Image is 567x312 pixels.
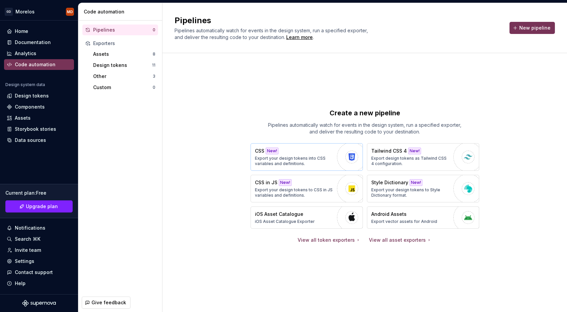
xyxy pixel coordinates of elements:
div: Custom [93,84,153,91]
svg: Supernova Logo [22,300,56,307]
div: Pipelines [93,27,153,33]
button: Style DictionaryNew!Export your design tokens to Style Dictionary format. [367,175,479,202]
div: New! [408,148,421,154]
a: Design tokens [4,90,74,101]
span: . [285,35,314,40]
button: Android AssetsExport vector assets for Android [367,206,479,229]
a: Components [4,102,74,112]
p: Pipelines automatically watch for events in the design system, run a specified exporter, and deli... [264,122,466,135]
button: Assets8 [90,49,158,60]
a: View all asset exporters [369,237,432,243]
div: Code automation [15,61,55,68]
p: iOS Asset Catalogue Exporter [255,219,315,224]
div: New! [279,179,292,186]
button: Tailwind CSS 4New!Export design tokens as Tailwind CSS 4 configuration. [367,143,479,171]
button: iOS Asset CatalogueiOS Asset Catalogue Exporter [251,206,363,229]
a: Settings [4,256,74,267]
div: Design tokens [15,92,49,99]
div: 0 [153,85,155,90]
button: Help [4,278,74,289]
div: Invite team [15,247,41,253]
div: Analytics [15,50,36,57]
p: CSS [255,148,264,154]
button: Search ⌘K [4,234,74,244]
span: New pipeline [519,25,551,31]
p: iOS Asset Catalogue [255,211,303,218]
a: Analytics [4,48,74,59]
a: Assets [4,113,74,123]
a: Code automation [4,59,74,70]
a: Invite team [4,245,74,256]
div: Storybook stories [15,126,56,132]
div: 3 [153,74,155,79]
button: CSSNew!Export your design tokens into CSS variables and definitions. [251,143,363,171]
h2: Pipelines [175,15,501,26]
div: Morelos [15,8,35,15]
button: Contact support [4,267,74,278]
div: GD [5,8,13,16]
button: Design tokens11 [90,60,158,71]
div: Design system data [5,82,45,87]
p: Create a new pipeline [330,108,400,118]
div: 0 [153,27,155,33]
div: Settings [15,258,34,265]
a: View all token exporters [298,237,361,243]
p: Export design tokens as Tailwind CSS 4 configuration. [371,156,450,166]
button: CSS in JSNew!Export your design tokens to CSS in JS variables and definitions. [251,175,363,202]
p: Export your design tokens into CSS variables and definitions. [255,156,334,166]
div: New! [410,179,422,186]
button: Other3 [90,71,158,82]
button: New pipeline [509,22,555,34]
span: Pipelines automatically watch for events in the design system, run a specified exporter, and deli... [175,28,369,40]
div: Design tokens [93,62,152,69]
span: Upgrade plan [26,203,58,210]
div: 11 [152,63,155,68]
div: Notifications [15,225,45,231]
button: Give feedback [82,297,130,309]
p: Style Dictionary [371,179,408,186]
p: Export your design tokens to CSS in JS variables and definitions. [255,187,334,198]
button: GDMorelosMD [1,4,77,19]
span: Give feedback [91,299,126,306]
p: Export vector assets for Android [371,219,437,224]
div: Other [93,73,153,80]
button: Pipelines0 [82,25,158,35]
div: Home [15,28,28,35]
button: Notifications [4,223,74,233]
div: MD [67,9,73,14]
p: Android Assets [371,211,407,218]
div: Assets [93,51,153,57]
div: Help [15,280,26,287]
button: Custom0 [90,82,158,93]
div: Contact support [15,269,53,276]
p: Export your design tokens to Style Dictionary format. [371,187,450,198]
div: Documentation [15,39,51,46]
div: Search ⌘K [15,236,40,242]
div: New! [266,148,278,154]
a: Storybook stories [4,124,74,134]
p: CSS in JS [255,179,277,186]
div: Data sources [15,137,46,144]
p: Tailwind CSS 4 [371,148,407,154]
a: Documentation [4,37,74,48]
div: Assets [15,115,31,121]
div: Code automation [84,8,159,15]
div: Current plan : Free [5,190,73,196]
a: Learn more [286,34,313,41]
div: 8 [153,51,155,57]
a: Upgrade plan [5,200,73,212]
a: Home [4,26,74,37]
a: Data sources [4,135,74,146]
div: Exporters [93,40,155,47]
div: Components [15,104,45,110]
